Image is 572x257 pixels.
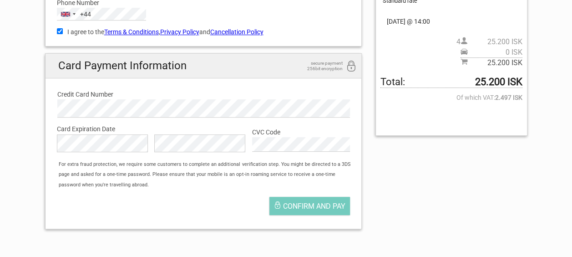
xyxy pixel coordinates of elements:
a: Cancellation Policy [210,28,263,36]
span: Total to be paid [380,77,522,87]
span: secure payment 256bit encryption [297,61,343,72]
span: 25.200 ISK [468,58,522,68]
label: CVC Code [252,127,350,137]
span: 25.200 ISK [468,37,522,47]
p: We're away right now. Please check back later! [13,16,103,23]
a: Terms & Conditions [104,28,159,36]
button: Confirm and pay [269,197,350,215]
span: Of which VAT: [380,93,522,103]
button: Open LiveChat chat widget [105,14,116,25]
span: 4 person(s) [456,37,522,47]
strong: 25.200 ISK [475,77,522,87]
div: +44 [80,9,91,19]
span: Subtotal [461,57,522,68]
i: 256bit encryption [346,61,357,73]
span: 0 ISK [468,47,522,57]
span: Confirm and pay [283,202,345,211]
button: Selected country [57,8,91,20]
label: I agree to the , and [57,27,350,37]
label: Credit Card Number [57,89,350,99]
label: Card Expiration Date [57,124,350,134]
h2: Card Payment Information [46,54,362,78]
span: [DATE] @ 14:00 [380,16,522,26]
div: For extra fraud protection, we require some customers to complete an additional verification step... [54,159,361,190]
a: Privacy Policy [160,28,199,36]
strong: 2.497 ISK [495,93,522,103]
span: Pickup price [461,47,522,57]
